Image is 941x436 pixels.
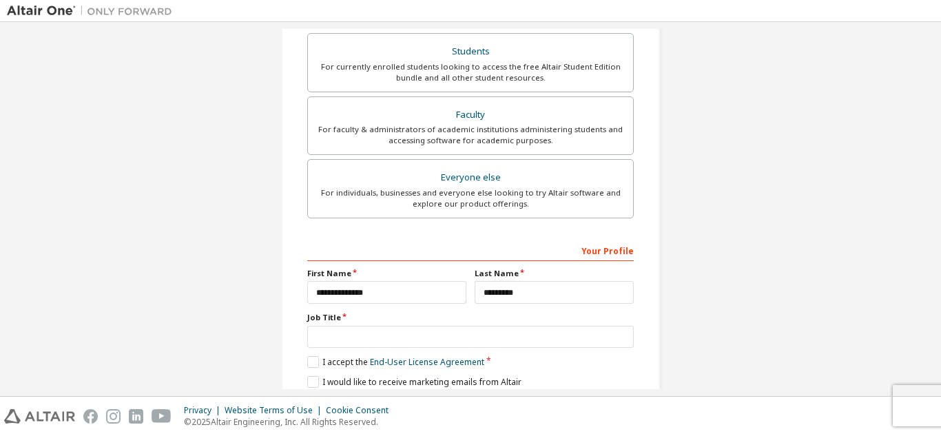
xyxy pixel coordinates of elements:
div: Website Terms of Use [225,405,326,416]
img: instagram.svg [106,409,121,424]
label: I would like to receive marketing emails from Altair [307,376,521,388]
label: Job Title [307,312,634,323]
img: linkedin.svg [129,409,143,424]
div: For faculty & administrators of academic institutions administering students and accessing softwa... [316,124,625,146]
img: altair_logo.svg [4,409,75,424]
div: For individuals, businesses and everyone else looking to try Altair software and explore our prod... [316,187,625,209]
img: Altair One [7,4,179,18]
label: First Name [307,268,466,279]
div: Privacy [184,405,225,416]
div: Students [316,42,625,61]
label: Last Name [475,268,634,279]
a: End-User License Agreement [370,356,484,368]
div: Faculty [316,105,625,125]
img: facebook.svg [83,409,98,424]
img: youtube.svg [152,409,172,424]
label: I accept the [307,356,484,368]
div: For currently enrolled students looking to access the free Altair Student Edition bundle and all ... [316,61,625,83]
div: Everyone else [316,168,625,187]
div: Your Profile [307,239,634,261]
div: Cookie Consent [326,405,397,416]
p: © 2025 Altair Engineering, Inc. All Rights Reserved. [184,416,397,428]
